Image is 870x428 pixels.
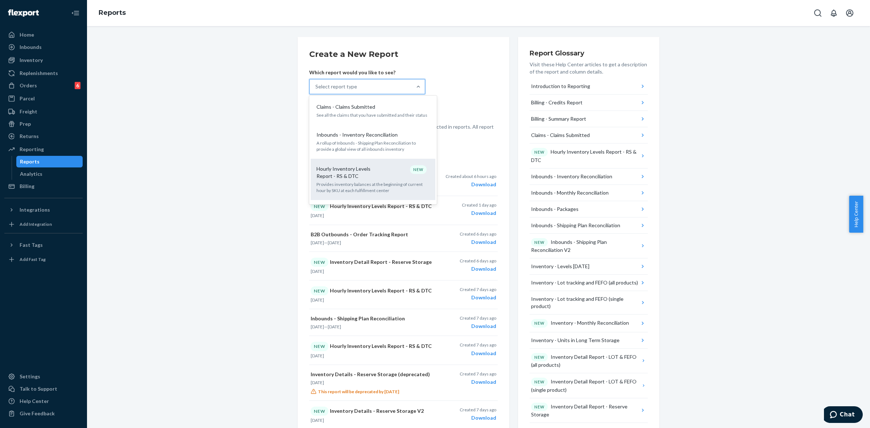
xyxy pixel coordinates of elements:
button: Open notifications [826,6,841,20]
p: — [311,240,433,246]
button: Inventory - Lot tracking and FEFO (single product) [530,291,648,315]
div: Help Center [20,398,49,405]
button: Open Search Box [811,6,825,20]
button: NEWHourly Inventory Levels Report - RS & DTC[DATE]Created 7 days agoDownload [309,336,498,365]
div: Give Feedback [20,410,55,417]
button: NEWInventory Detail Report - Reserve Storage[DATE]Created 6 days agoDownload [309,252,498,281]
div: Select report type [315,83,357,90]
p: Hourly Inventory Levels Report - RS & DTC [311,342,433,351]
div: Inventory [20,57,43,64]
a: Orders6 [4,80,83,91]
div: Inbounds [20,43,42,51]
div: Download [460,378,496,386]
div: Home [20,31,34,38]
button: NEWInventory Detail Report - LOT & FEFO (all products) [530,349,648,374]
p: Created 7 days ago [460,342,496,348]
div: Inventory - Monthly Reconciliation [531,319,629,328]
time: [DATE] [311,269,324,274]
p: Created 6 days ago [460,258,496,264]
h3: Report Glossary [530,49,648,58]
button: Inbounds - Monthly Reconciliation [530,185,648,201]
div: Inventory Detail Report - Reserve Storage [531,403,639,419]
p: Hourly Inventory Levels Report - RS & DTC [311,202,433,211]
button: Inbounds - Inventory Reconciliation [530,169,648,185]
a: Inbounds [4,41,83,53]
button: Integrations [4,204,83,216]
time: [DATE] [311,213,324,218]
div: Billing [20,183,34,190]
div: Inventory Detail Report - LOT & FEFO (all products) [531,353,641,369]
a: Reports [16,156,83,167]
button: Inventory Details - Reserve Storage (deprecated)[DATE]This report will be deprecated by [DATE]Cre... [309,365,498,401]
div: Settings [20,373,40,380]
p: Inbounds - Shipping Plan Reconciliation [311,315,433,322]
div: Add Integration [20,221,52,227]
div: Billing - Summary Report [531,115,586,122]
div: Inbounds - Packages [531,205,579,213]
p: NEW [534,404,544,410]
div: Inbounds - Shipping Plan Reconciliation [531,222,620,229]
p: NEW [534,240,544,245]
time: [DATE] [311,380,324,385]
p: Hourly Inventory Levels Report - RS & DTC [311,286,433,295]
div: Integrations [20,206,50,213]
time: [DATE] [311,417,324,423]
button: Inventory - Units in Long Term Storage [530,332,648,349]
ol: breadcrumbs [93,3,132,24]
p: Inventory Details - Reserve Storage V2 [311,407,433,416]
time: [DATE] [328,240,341,245]
div: Freight [20,108,37,115]
div: NEW [311,258,328,267]
time: [DATE] [311,297,324,303]
button: Inventory - Levels [DATE] [530,258,648,275]
div: Fast Tags [20,241,43,249]
div: Add Fast Tag [20,256,46,262]
p: Created 6 days ago [460,231,496,237]
div: Reporting [20,146,44,153]
div: Inventory - Lot tracking and FEFO (single product) [531,295,639,310]
div: Download [460,265,496,273]
div: Download [460,414,496,421]
div: Download [460,350,496,357]
p: See all the claims that you have submitted and their status [316,112,430,118]
div: Download [446,181,496,188]
button: Give Feedback [4,408,83,419]
button: Billing - Credits Report [530,95,648,111]
div: Inbounds - Inventory Reconciliation [531,173,612,180]
p: Inventory Details - Reserve Storage (deprecated) [311,371,433,378]
div: Reports [20,158,40,165]
a: Reporting [4,144,83,155]
p: Inbounds - Inventory Reconciliation [316,131,398,138]
div: 6 [75,82,80,89]
div: NEW [311,407,328,416]
button: Claims - Claims Submitted [530,127,648,144]
button: Inventory - Lot tracking and FEFO (all products) [530,275,648,291]
div: Inventory Detail Report - LOT & FEFO (single product) [531,378,641,394]
div: Billing - Credits Report [531,99,583,106]
div: Inventory - Units in Long Term Storage [531,337,620,344]
p: Created 7 days ago [460,286,496,292]
button: NEWHourly Inventory Levels Report - RS & DTC[DATE]Created 7 days agoDownload [309,281,498,309]
button: NEWInbounds - Shipping Plan Reconciliation V2 [530,234,648,259]
button: Talk to Support [4,383,83,395]
p: NEW [534,320,544,326]
div: Returns [20,133,39,140]
div: Talk to Support [20,385,57,392]
p: Created about 6 hours ago [446,173,496,179]
p: Visit these Help Center articles to get a description of the report and column details. [530,61,648,75]
time: [DATE] [328,324,341,329]
button: Inbounds - Shipping Plan Reconciliation[DATE]—[DATE]Created 7 days agoDownload [309,309,498,336]
button: NEWInventory - Monthly Reconciliation [530,315,648,332]
p: NEW [534,354,544,360]
a: Returns [4,130,83,142]
div: Replenishments [20,70,58,77]
time: [DATE] [311,324,324,329]
button: NEWInventory Detail Report - Reserve Storage [530,398,648,423]
div: Analytics [20,170,42,178]
button: NEWInventory Detail Report - LOT & FEFO (single product) [530,373,648,398]
button: Help Center [849,196,863,233]
a: Billing [4,180,83,192]
p: B2B Outbounds - Order Tracking Report [311,231,433,238]
a: Add Fast Tag [4,254,83,265]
